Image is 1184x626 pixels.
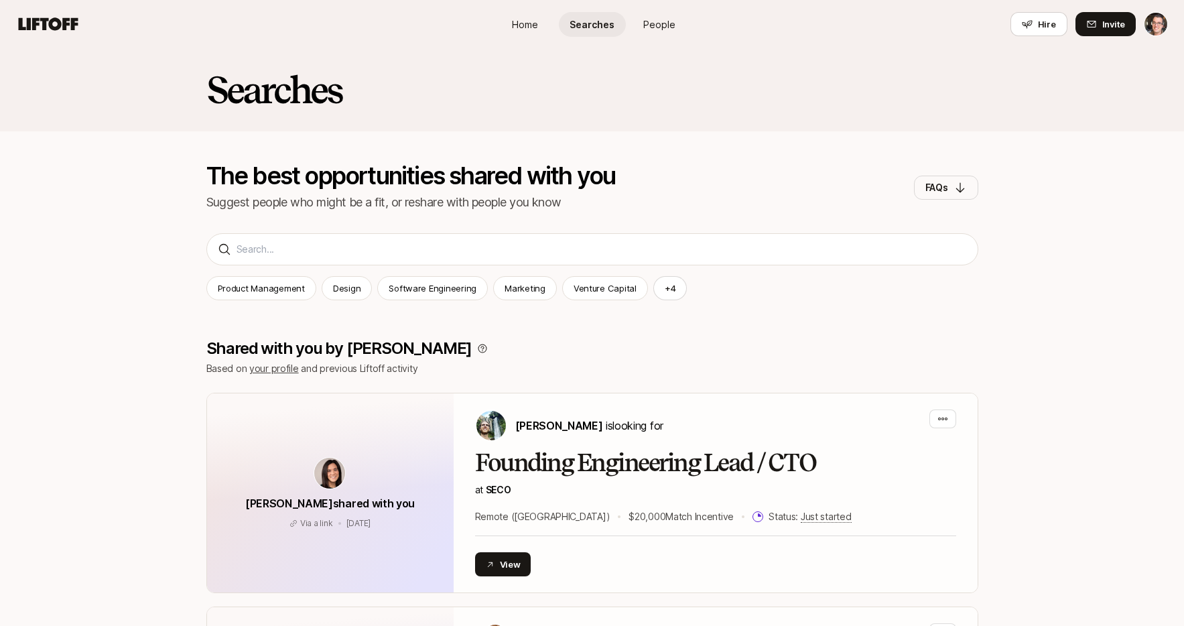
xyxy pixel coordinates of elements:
a: Searches [559,12,626,37]
p: is looking for [515,417,663,434]
span: Hire [1038,17,1056,31]
h2: Founding Engineering Lead / CTO [475,450,956,477]
button: Invite [1075,12,1136,36]
p: Via a link [300,517,333,529]
button: FAQs [914,176,978,200]
p: Marketing [505,281,545,295]
span: [PERSON_NAME] shared with you [245,497,415,510]
p: Software Engineering [389,281,476,295]
button: +4 [653,276,687,300]
button: Eric Smith [1144,12,1168,36]
span: People [643,17,675,32]
span: Searches [570,17,614,32]
span: Just started [801,511,852,523]
span: Home [512,17,538,32]
img: Carter Cleveland [476,411,506,440]
span: August 7, 2025 12:33pm [346,518,371,528]
img: Eric Smith [1144,13,1167,36]
p: Status: [769,509,851,525]
p: FAQs [925,180,948,196]
span: [PERSON_NAME] [515,419,603,432]
p: Shared with you by [PERSON_NAME] [206,339,472,358]
p: at [475,482,956,498]
button: Hire [1010,12,1067,36]
p: Design [333,281,360,295]
p: The best opportunities shared with you [206,164,616,188]
p: Suggest people who might be a fit, or reshare with people you know [206,193,616,212]
span: SECO [486,484,511,495]
input: Search... [237,241,967,257]
p: $20,000 Match Incentive [629,509,734,525]
img: avatar-url [314,458,345,489]
a: People [626,12,693,37]
button: View [475,552,531,576]
a: Home [492,12,559,37]
p: Product Management [218,281,305,295]
a: your profile [249,363,299,374]
p: Based on and previous Liftoff activity [206,361,978,377]
h2: Searches [206,70,342,110]
p: Venture Capital [574,281,637,295]
p: Remote ([GEOGRAPHIC_DATA]) [475,509,610,525]
span: Invite [1102,17,1125,31]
